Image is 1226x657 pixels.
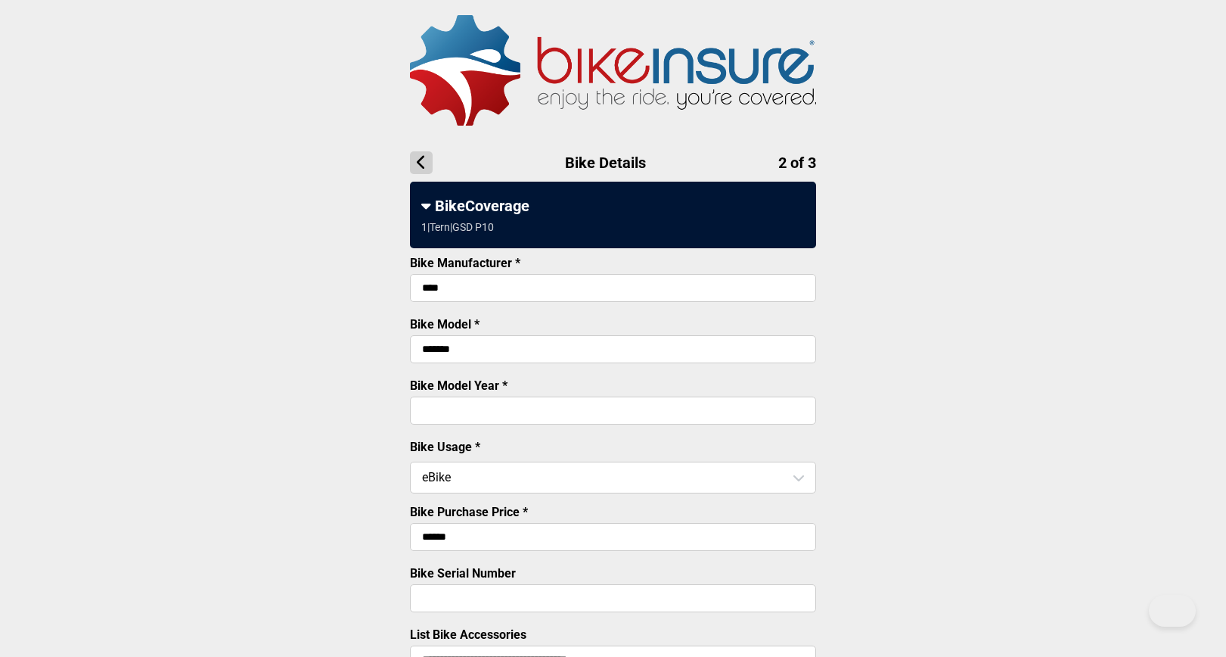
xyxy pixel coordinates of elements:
[410,566,516,581] label: Bike Serial Number
[778,154,816,172] span: 2 of 3
[410,256,520,270] label: Bike Manufacturer *
[410,151,816,174] h1: Bike Details
[421,197,805,215] div: BikeCoverage
[410,627,526,642] label: List Bike Accessories
[1149,595,1196,627] iframe: Toggle Customer Support
[410,440,480,454] label: Bike Usage *
[421,221,494,233] div: 1 | Tern | GSD P10
[410,317,480,332] label: Bike Model *
[410,378,507,393] label: Bike Model Year *
[410,505,528,519] label: Bike Purchase Price *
